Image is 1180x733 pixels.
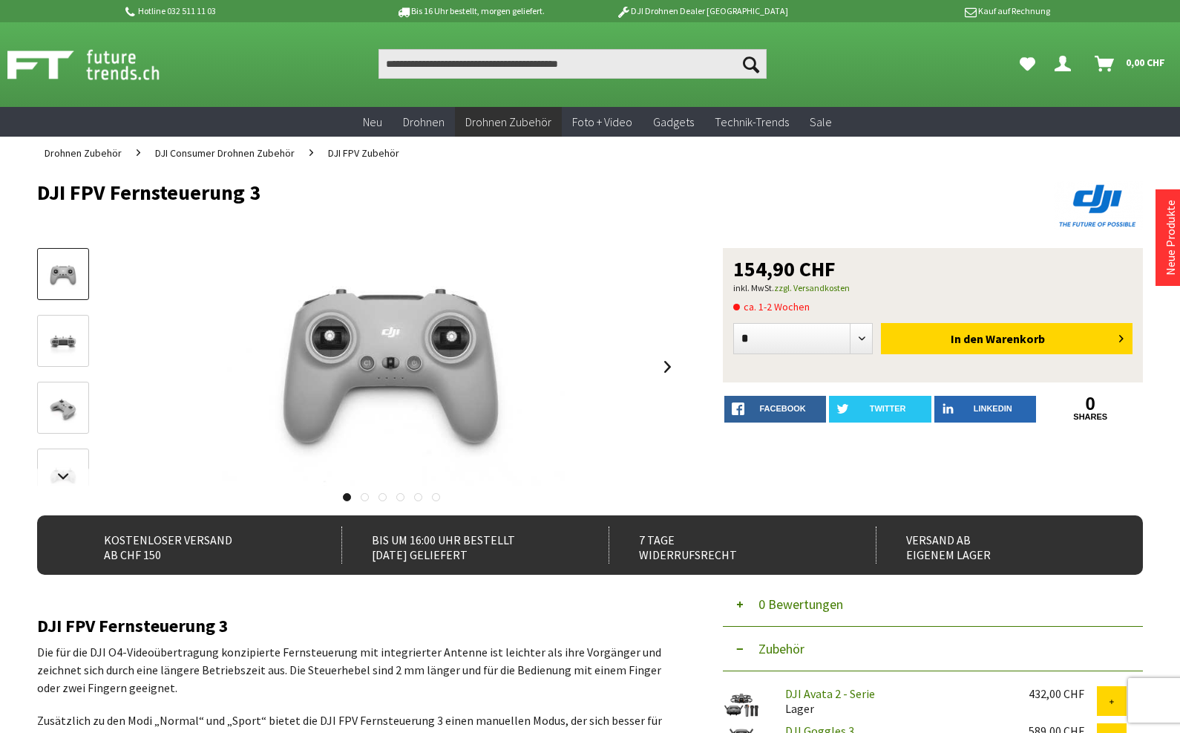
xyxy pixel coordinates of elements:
[586,2,818,20] p: DJI Drohnen Dealer [GEOGRAPHIC_DATA]
[1089,49,1173,79] a: Warenkorb
[609,527,844,564] div: 7 Tage Widerrufsrecht
[723,627,1143,671] button: Zubehör
[42,261,85,290] img: Vorschau: DJI FPV Fernsteuerung 3
[773,686,1017,716] div: Lager
[455,107,562,137] a: Drohnen Zubehör
[715,114,789,129] span: Technik-Trends
[354,2,586,20] p: Bis 16 Uhr bestellt, morgen geliefert.
[799,107,842,137] a: Sale
[7,46,192,83] img: Shop Futuretrends - zur Startseite wechseln
[653,114,694,129] span: Gadgets
[1163,200,1178,276] a: Neue Produkte
[785,686,875,701] a: DJI Avata 2 - Serie
[37,616,678,636] h2: DJI FPV Fernsteuerung 3
[1054,181,1143,230] img: DJI
[148,137,302,169] a: DJI Consumer Drohnen Zubehör
[724,396,827,423] a: facebook
[37,137,129,169] a: Drohnen Zubehör
[876,527,1111,564] div: Versand ab eigenem Lager
[1049,49,1083,79] a: Dein Konto
[881,323,1133,354] button: In den Warenkorb
[1039,396,1141,412] a: 0
[870,404,906,413] span: twitter
[704,107,799,137] a: Technik-Trends
[723,582,1143,627] button: 0 Bewertungen
[562,107,643,137] a: Foto + Video
[951,331,983,346] span: In den
[733,298,810,316] span: ca. 1-2 Wochen
[733,258,836,279] span: 154,90 CHF
[733,279,1133,297] p: inkl. MwSt.
[810,114,832,129] span: Sale
[974,404,1012,413] span: LinkedIn
[403,114,445,129] span: Drohnen
[37,643,678,697] p: Die für die DJI O4-Videoübertragung konzipierte Fernsteuerung mit integrierter Antenne ist leicht...
[829,396,931,423] a: twitter
[122,2,354,20] p: Hotline 032 511 11 03
[934,396,1037,423] a: LinkedIn
[774,282,850,293] a: zzgl. Versandkosten
[378,49,767,79] input: Produkt, Marke, Kategorie, EAN, Artikelnummer…
[818,2,1049,20] p: Kauf auf Rechnung
[759,404,805,413] span: facebook
[465,114,551,129] span: Drohnen Zubehör
[1029,686,1097,701] div: 432,00 CHF
[723,686,760,723] img: DJI Avata 2 - Serie
[363,114,382,129] span: Neu
[155,146,295,160] span: DJI Consumer Drohnen Zubehör
[735,49,767,79] button: Suchen
[1039,412,1141,422] a: shares
[1012,49,1043,79] a: Meine Favoriten
[986,331,1045,346] span: Warenkorb
[643,107,704,137] a: Gadgets
[213,248,569,486] img: DJI FPV Fernsteuerung 3
[1126,51,1165,74] span: 0,00 CHF
[37,181,922,203] h1: DJI FPV Fernsteuerung 3
[572,114,632,129] span: Foto + Video
[45,146,122,160] span: Drohnen Zubehör
[321,137,407,169] a: DJI FPV Zubehör
[353,107,393,137] a: Neu
[74,527,309,564] div: Kostenloser Versand ab CHF 150
[341,527,577,564] div: Bis um 16:00 Uhr bestellt [DATE] geliefert
[393,107,455,137] a: Drohnen
[328,146,399,160] span: DJI FPV Zubehör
